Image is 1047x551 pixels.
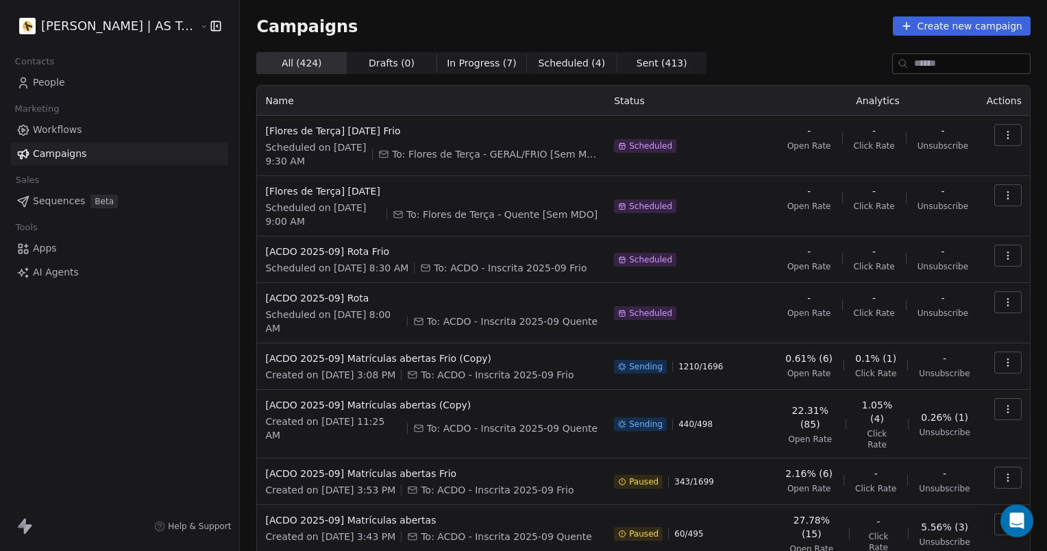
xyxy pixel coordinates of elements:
[872,184,876,198] span: -
[90,195,118,208] span: Beta
[265,245,598,258] span: [ACDO 2025-09] Rota Frio
[854,261,895,272] span: Click Rate
[265,140,367,168] span: Scheduled on [DATE] 9:30 AM
[434,261,587,275] span: To: ACDO - Inscrita 2025-09 Frio
[154,521,231,532] a: Help & Support
[978,86,1030,116] th: Actions
[917,308,968,319] span: Unsubscribe
[788,434,832,445] span: Open Rate
[421,483,574,497] span: To: ACDO - Inscrita 2025-09 Frio
[920,537,970,548] span: Unsubscribe
[855,352,896,365] span: 0.1% (1)
[265,261,408,275] span: Scheduled on [DATE] 8:30 AM
[941,124,944,138] span: -
[265,184,598,198] span: [Flores de Terça] [DATE]
[921,520,968,534] span: 5.56% (3)
[807,245,811,258] span: -
[11,143,228,165] a: Campaigns
[265,467,598,480] span: [ACDO 2025-09] Matrículas abertas Frio
[629,419,663,430] span: Sending
[16,14,190,38] button: [PERSON_NAME] | AS Treinamentos
[919,368,970,379] span: Unsubscribe
[877,515,880,528] span: -
[941,184,944,198] span: -
[854,201,895,212] span: Click Rate
[257,86,606,116] th: Name
[674,476,714,487] span: 343 / 1699
[855,483,896,494] span: Click Rate
[265,291,598,305] span: [ACDO 2025-09] Rota
[943,352,946,365] span: -
[857,398,896,426] span: 1.05% (4)
[629,361,663,372] span: Sending
[265,352,598,365] span: [ACDO 2025-09] Matrículas abertas Frio (Copy)
[629,140,672,151] span: Scheduled
[33,194,85,208] span: Sequences
[369,56,415,71] span: Drafts ( 0 )
[872,245,876,258] span: -
[785,513,837,541] span: 27.78% (15)
[855,368,896,379] span: Click Rate
[265,398,598,412] span: [ACDO 2025-09] Matrículas abertas (Copy)
[854,308,895,319] span: Click Rate
[33,147,86,161] span: Campaigns
[11,190,228,212] a: SequencesBeta
[1000,504,1033,537] div: Open Intercom Messenger
[921,411,968,424] span: 0.26% (1)
[41,17,197,35] span: [PERSON_NAME] | AS Treinamentos
[941,291,944,305] span: -
[872,124,876,138] span: -
[629,476,658,487] span: Paused
[10,170,45,191] span: Sales
[943,467,946,480] span: -
[629,308,672,319] span: Scheduled
[920,427,970,438] span: Unsubscribe
[9,51,60,72] span: Contacts
[787,140,831,151] span: Open Rate
[854,140,895,151] span: Click Rate
[539,56,606,71] span: Scheduled ( 4 )
[33,241,57,256] span: Apps
[421,368,574,382] span: To: ACDO - Inscrita 2025-09 Frio
[893,16,1031,36] button: Create new campaign
[265,201,381,228] span: Scheduled on [DATE] 9:00 AM
[427,315,598,328] span: To: ACDO - Inscrita 2025-09 Quente
[606,86,777,116] th: Status
[674,528,703,539] span: 60 / 495
[777,86,978,116] th: Analytics
[807,291,811,305] span: -
[265,368,395,382] span: Created on [DATE] 3:08 PM
[265,308,401,335] span: Scheduled on [DATE] 8:00 AM
[785,467,833,480] span: 2.16% (6)
[872,291,876,305] span: -
[265,530,395,543] span: Created on [DATE] 3:43 PM
[265,124,598,138] span: [Flores de Terça] [DATE] Frio
[33,265,79,280] span: AI Agents
[787,261,831,272] span: Open Rate
[629,201,672,212] span: Scheduled
[427,421,598,435] span: To: ACDO - Inscrita 2025-09 Quente
[785,404,835,431] span: 22.31% (85)
[917,261,968,272] span: Unsubscribe
[11,71,228,94] a: People
[392,147,598,161] span: To: Flores de Terça - GERAL/FRIO [Sem MDO]
[629,254,672,265] span: Scheduled
[637,56,687,71] span: Sent ( 413 )
[678,419,713,430] span: 440 / 498
[874,467,878,480] span: -
[787,201,831,212] span: Open Rate
[917,140,968,151] span: Unsubscribe
[787,368,831,379] span: Open Rate
[11,261,228,284] a: AI Agents
[787,308,831,319] span: Open Rate
[33,123,82,137] span: Workflows
[256,16,358,36] span: Campaigns
[406,208,598,221] span: To: Flores de Terça - Quente [Sem MDO]
[265,483,395,497] span: Created on [DATE] 3:53 PM
[168,521,231,532] span: Help & Support
[11,237,228,260] a: Apps
[33,75,65,90] span: People
[19,18,36,34] img: Logo%202022%20quad.jpg
[678,361,723,372] span: 1210 / 1696
[10,217,43,238] span: Tools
